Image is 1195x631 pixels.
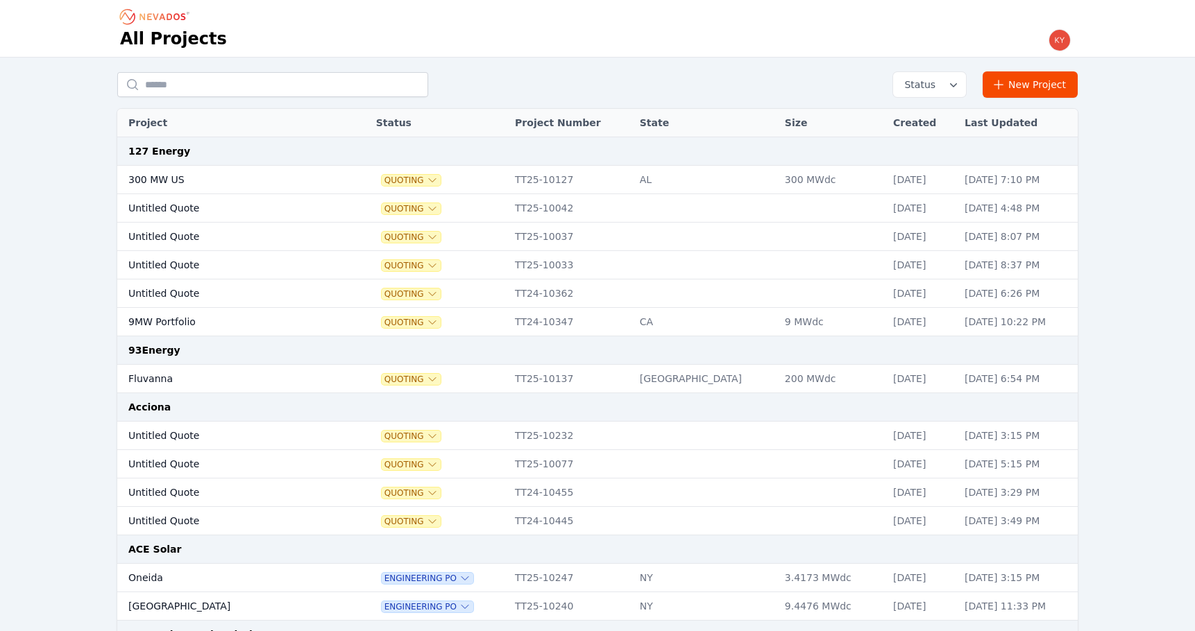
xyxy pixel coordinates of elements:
td: 9 MWdc [778,308,886,336]
td: TT25-10127 [508,166,633,194]
td: [GEOGRAPHIC_DATA] [117,592,334,621]
th: Size [778,109,886,137]
td: Untitled Quote [117,251,334,279]
button: Quoting [382,431,441,442]
button: Quoting [382,516,441,527]
td: Oneida [117,564,334,592]
button: Engineering PO [382,601,473,612]
td: 93Energy [117,336,1078,365]
td: [DATE] [886,166,958,194]
span: Status [899,78,935,92]
button: Quoting [382,260,441,271]
td: TT25-10042 [508,194,633,223]
td: AL [633,166,778,194]
button: Status [893,72,966,97]
button: Quoting [382,175,441,186]
td: TT24-10347 [508,308,633,336]
tr: FluvannaQuotingTT25-10137[GEOGRAPHIC_DATA]200 MWdc[DATE][DATE] 6:54 PM [117,365,1078,393]
td: [DATE] 8:37 PM [958,251,1078,279]
td: TT24-10445 [508,507,633,535]
tr: 9MW PortfolioQuotingTT24-10347CA9 MWdc[DATE][DATE] 10:22 PM [117,308,1078,336]
span: Quoting [382,487,441,499]
td: [DATE] [886,365,958,393]
tr: Untitled QuoteQuotingTT25-10033[DATE][DATE] 8:37 PM [117,251,1078,279]
td: NY [633,592,778,621]
td: [DATE] [886,478,958,507]
h1: All Projects [120,28,227,50]
th: Status [369,109,508,137]
td: Fluvanna [117,365,334,393]
td: Untitled Quote [117,223,334,251]
td: [DATE] 6:26 PM [958,279,1078,308]
td: TT24-10455 [508,478,633,507]
button: Quoting [382,374,441,385]
tr: [GEOGRAPHIC_DATA]Engineering POTT25-10240NY9.4476 MWdc[DATE][DATE] 11:33 PM [117,592,1078,621]
nav: Breadcrumb [120,6,194,28]
td: 127 Energy [117,137,1078,166]
th: State [633,109,778,137]
td: [DATE] [886,450,958,478]
td: TT25-10247 [508,564,633,592]
button: Quoting [382,288,441,300]
td: [DATE] [886,279,958,308]
td: TT25-10037 [508,223,633,251]
img: kyle.macdougall@nevados.solar [1049,29,1071,51]
td: [DATE] [886,251,958,279]
td: [DATE] [886,564,958,592]
button: Quoting [382,203,441,214]
th: Created [886,109,958,137]
td: 200 MWdc [778,365,886,393]
td: Untitled Quote [117,507,334,535]
tr: Untitled QuoteQuotingTT25-10077[DATE][DATE] 5:15 PM [117,450,1078,478]
td: CA [633,308,778,336]
td: Untitled Quote [117,422,334,450]
td: [DATE] [886,194,958,223]
td: TT25-10232 [508,422,633,450]
td: TT25-10240 [508,592,633,621]
td: [DATE] 3:15 PM [958,564,1078,592]
button: Engineering PO [382,573,473,584]
td: TT24-10362 [508,279,633,308]
td: [DATE] 7:10 PM [958,166,1078,194]
td: NY [633,564,778,592]
td: ACE Solar [117,535,1078,564]
tr: Untitled QuoteQuotingTT25-10042[DATE][DATE] 4:48 PM [117,194,1078,223]
td: [DATE] [886,592,958,621]
a: New Project [983,71,1078,98]
td: [DATE] 3:49 PM [958,507,1078,535]
td: [DATE] 5:15 PM [958,450,1078,478]
td: [DATE] 3:29 PM [958,478,1078,507]
button: Quoting [382,459,441,470]
td: 3.4173 MWdc [778,564,886,592]
th: Project Number [508,109,633,137]
td: Untitled Quote [117,478,334,507]
td: 300 MW US [117,166,334,194]
td: 9.4476 MWdc [778,592,886,621]
td: Untitled Quote [117,450,334,478]
td: [DATE] [886,507,958,535]
td: [DATE] 4:48 PM [958,194,1078,223]
tr: Untitled QuoteQuotingTT24-10445[DATE][DATE] 3:49 PM [117,507,1078,535]
tr: Untitled QuoteQuotingTT25-10232[DATE][DATE] 3:15 PM [117,422,1078,450]
th: Last Updated [958,109,1078,137]
td: TT25-10137 [508,365,633,393]
td: [DATE] 8:07 PM [958,223,1078,251]
td: Acciona [117,393,1078,422]
tr: 300 MW USQuotingTT25-10127AL300 MWdc[DATE][DATE] 7:10 PM [117,166,1078,194]
td: 300 MWdc [778,166,886,194]
button: Quoting [382,317,441,328]
td: [GEOGRAPHIC_DATA] [633,365,778,393]
tr: Untitled QuoteQuotingTT24-10455[DATE][DATE] 3:29 PM [117,478,1078,507]
td: 9MW Portfolio [117,308,334,336]
td: [DATE] [886,223,958,251]
tr: OneidaEngineering POTT25-10247NY3.4173 MWdc[DATE][DATE] 3:15 PM [117,564,1078,592]
tr: Untitled QuoteQuotingTT25-10037[DATE][DATE] 8:07 PM [117,223,1078,251]
button: Quoting [382,232,441,243]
